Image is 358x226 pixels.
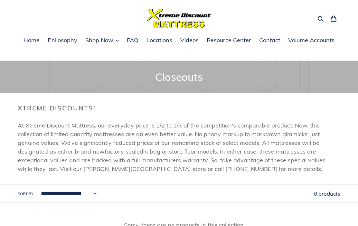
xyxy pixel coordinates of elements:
[143,36,175,45] a: Locations
[18,104,340,112] h2: Xtreme Discounts!
[203,36,254,45] a: Resource Center
[127,36,138,44] span: FAQ
[124,36,142,45] a: FAQ
[105,148,143,155] span: factory sealed
[314,190,340,197] span: 0 products
[18,191,33,197] label: Sort by
[288,36,334,44] span: Volume Accounts
[207,36,251,44] span: Resource Center
[146,36,172,44] span: Locations
[285,36,338,45] a: Volume Accounts
[177,36,202,45] a: Videos
[44,36,80,45] a: Philosophy
[82,36,122,45] button: Shop Now
[24,36,40,44] span: Home
[259,36,280,44] span: Contact
[155,71,203,83] span: Closeouts
[48,36,77,44] span: Philosophy
[18,121,340,173] p: At Xtreme Discount Mattress, our everyday price is 1/2 to 1/3 of the competition's comparable pro...
[256,36,283,45] a: Contact
[147,9,211,28] img: Xtreme Discount Mattress
[85,36,113,44] span: Shop Now
[180,36,199,44] span: Videos
[20,36,43,45] a: Home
